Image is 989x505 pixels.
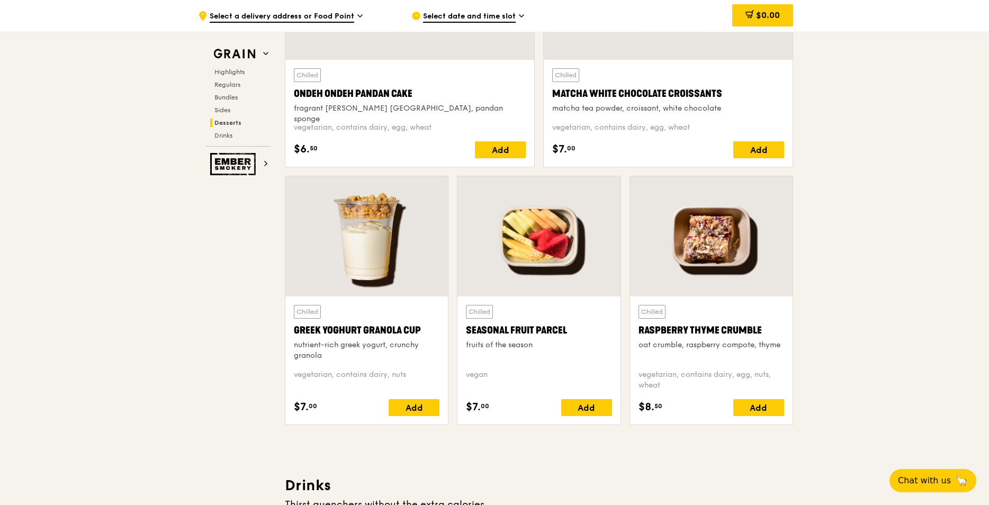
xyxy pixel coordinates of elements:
[552,86,784,101] div: Matcha White Chocolate Croissants
[214,119,241,127] span: Desserts
[466,323,612,338] div: Seasonal Fruit Parcel
[294,103,526,124] div: fragrant [PERSON_NAME] [GEOGRAPHIC_DATA], pandan sponge
[639,369,784,391] div: vegetarian, contains dairy, egg, nuts, wheat
[294,122,526,133] div: vegetarian, contains dairy, egg, wheat
[639,399,654,415] span: $8.
[756,10,780,20] span: $0.00
[210,153,259,175] img: Ember Smokery web logo
[955,474,968,487] span: 🦙
[389,399,439,416] div: Add
[552,122,784,133] div: vegetarian, contains dairy, egg, wheat
[294,340,439,361] div: nutrient-rich greek yogurt, crunchy granola
[466,305,493,319] div: Chilled
[889,469,976,492] button: Chat with us🦙
[214,94,238,101] span: Bundles
[466,399,481,415] span: $7.
[552,68,579,82] div: Chilled
[654,402,662,410] span: 50
[214,106,230,114] span: Sides
[733,399,784,416] div: Add
[285,476,793,495] h3: Drinks
[423,11,516,23] span: Select date and time slot
[639,340,784,350] div: oat crumble, raspberry compote, thyme
[294,369,439,391] div: vegetarian, contains dairy, nuts
[466,369,612,391] div: vegan
[466,340,612,350] div: fruits of the season
[552,103,784,114] div: matcha tea powder, croissant, white chocolate
[294,86,526,101] div: Ondeh Ondeh Pandan Cake
[210,44,259,64] img: Grain web logo
[294,399,309,415] span: $7.
[639,305,666,319] div: Chilled
[309,402,317,410] span: 00
[639,323,784,338] div: Raspberry Thyme Crumble
[214,81,240,88] span: Regulars
[294,305,321,319] div: Chilled
[214,68,245,76] span: Highlights
[898,474,951,487] span: Chat with us
[481,402,489,410] span: 00
[294,68,321,82] div: Chilled
[294,141,310,157] span: $6.
[733,141,784,158] div: Add
[210,11,354,23] span: Select a delivery address or Food Point
[561,399,612,416] div: Add
[214,132,232,139] span: Drinks
[552,141,567,157] span: $7.
[475,141,526,158] div: Add
[294,323,439,338] div: Greek Yoghurt Granola Cup
[310,144,318,152] span: 50
[567,144,576,152] span: 00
